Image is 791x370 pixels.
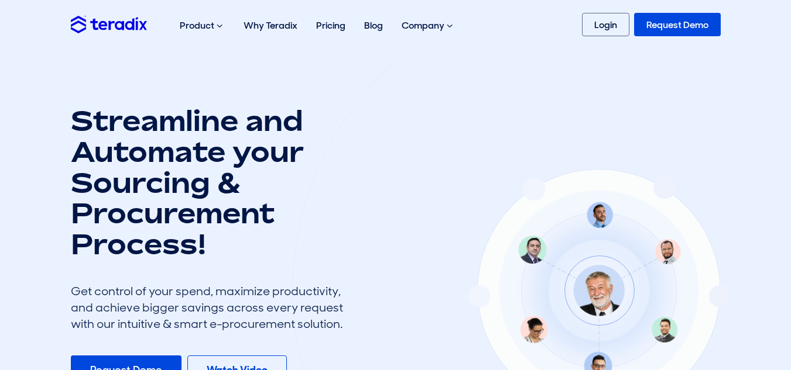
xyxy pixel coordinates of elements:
a: Login [582,13,629,36]
div: Get control of your spend, maximize productivity, and achieve bigger savings across every request... [71,283,352,332]
a: Pricing [307,7,355,44]
a: Request Demo [634,13,721,36]
h1: Streamline and Automate your Sourcing & Procurement Process! [71,105,352,260]
a: Blog [355,7,392,44]
div: Product [170,7,234,44]
div: Company [392,7,464,44]
a: Why Teradix [234,7,307,44]
img: Teradix logo [71,16,147,33]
